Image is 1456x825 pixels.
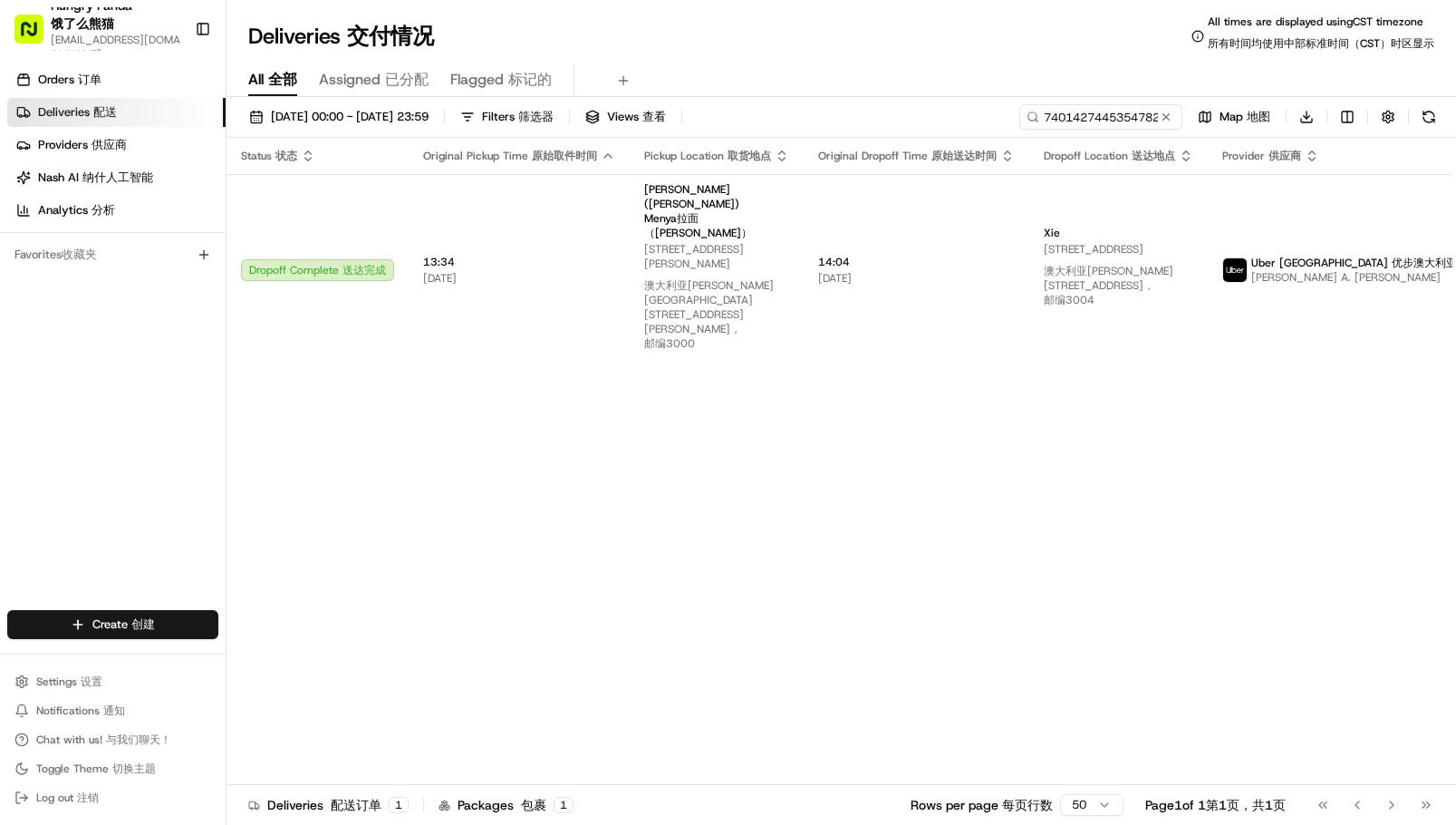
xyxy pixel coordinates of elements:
[70,281,112,296] span: 8月15日
[275,149,297,163] span: 状态
[281,232,330,254] button: See all
[92,137,127,152] span: 供应商
[521,797,546,813] span: 包裹
[153,407,168,422] div: 💻
[51,15,114,32] span: 饿了么熊猫
[423,255,615,269] span: 13:34
[18,173,51,206] img: 1736555255976-a54dd68f-1ca7-489b-9aae-adbdc363a1c4
[7,65,226,94] a: Orders 订单
[7,163,226,192] a: Nash AI 纳什人工智能
[439,796,574,814] div: Packages
[7,669,218,694] button: Settings 设置
[347,22,434,51] span: 交付情况
[7,7,188,51] button: Hungry Panda 饿了么熊猫[EMAIL_ADDRESS][DOMAIN_NAME]
[7,131,226,160] a: Providers 供应商
[47,117,299,136] input: Clear
[160,330,196,345] span: 8月7日
[38,173,71,206] img: 1727276513143-84d647e1-66c0-4f92-a045-3c9f9f5dfd92
[644,242,789,358] span: [STREET_ADDRESS][PERSON_NAME]
[241,149,297,163] span: Status
[146,398,298,431] a: 💻API Documentation
[508,70,552,89] span: 标记的
[38,137,127,153] span: Providers
[1268,149,1301,163] span: 供应商
[38,104,117,121] span: Deliveries
[931,149,997,163] span: 原始送达时间
[308,179,330,200] button: Start new chat
[607,109,666,125] span: Views
[450,69,552,91] span: Flagged
[7,698,218,723] button: Notifications 通知
[60,281,66,296] span: •
[38,72,101,88] span: Orders
[818,271,1015,286] span: [DATE]
[818,255,1015,269] span: 14:04
[331,797,381,813] span: 配送订单
[18,407,33,422] div: 📗
[82,170,153,185] span: 纳什人工智能
[644,149,771,163] span: Pickup Location
[1002,797,1053,813] span: 每页行数
[51,33,180,62] button: [EMAIL_ADDRESS][DOMAIN_NAME]
[1145,796,1286,814] div: Page 1 of 1
[644,278,774,351] span: 澳大利亚[PERSON_NAME][GEOGRAPHIC_DATA][STREET_ADDRESS][PERSON_NAME]，邮编3000
[1416,104,1442,130] button: Refresh
[1206,797,1286,813] span: 第1页，共1页
[268,70,297,89] span: 全部
[1220,109,1270,125] span: Map
[18,73,330,102] p: Welcome 👋
[271,109,429,125] span: [DATE] 00:00 - [DATE] 23:59
[319,69,429,91] span: Assigned
[241,104,437,130] button: [DATE] 00:00 - [DATE] 23:59
[11,398,146,431] a: 📗Knowledge Base
[180,450,219,463] span: Pylon
[385,70,429,89] span: 已分配
[171,405,291,423] span: API Documentation
[532,149,597,163] span: 原始取件时间
[1019,104,1182,130] input: Type to search
[78,72,101,87] span: 订单
[131,616,155,632] span: 创建
[18,313,47,342] img: Asif Zaman Khan
[518,109,554,124] span: 筛选器
[248,796,409,814] div: Deliveries
[112,762,156,776] span: 切换主题
[7,610,218,639] button: Create 创建
[36,405,139,423] span: Knowledge Base
[1223,258,1247,282] img: uber-new-logo.jpeg
[18,236,116,250] div: Past conversations
[77,791,99,805] span: 注销
[106,733,171,747] span: 与我们聊天！
[7,240,218,269] div: Favorites
[36,733,171,747] span: Chat with us!
[1044,264,1173,307] span: 澳大利亚[PERSON_NAME][STREET_ADDRESS]，邮编3004
[7,196,226,225] a: Analytics 分析
[554,797,574,813] div: 1
[452,104,562,130] button: Filters 筛选器
[644,182,789,240] span: [PERSON_NAME] ([PERSON_NAME])
[62,247,97,262] span: 收藏夹
[1132,149,1175,163] span: 送达地点
[1247,109,1270,124] span: 地图
[82,191,249,206] div: We're available if you need us!
[1208,15,1434,58] span: All times are displayed using CST timezone
[389,797,409,813] div: 1
[92,202,115,218] span: 分析
[423,149,597,163] span: Original Pickup Time
[7,727,218,752] button: Chat with us! 与我们聊天！
[38,170,153,186] span: Nash AI
[150,330,157,345] span: •
[36,762,156,776] span: Toggle Theme
[1222,149,1301,163] span: Provider
[423,271,615,286] span: [DATE]
[56,330,147,345] span: [PERSON_NAME]
[38,202,115,218] span: Analytics
[577,104,674,130] button: Views 查看
[1355,270,1441,285] span: [PERSON_NAME]
[1044,226,1060,240] span: Xie
[911,796,1053,814] p: Rows per page
[642,109,666,124] span: 查看
[728,149,771,163] span: 取货地点
[248,69,297,91] span: All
